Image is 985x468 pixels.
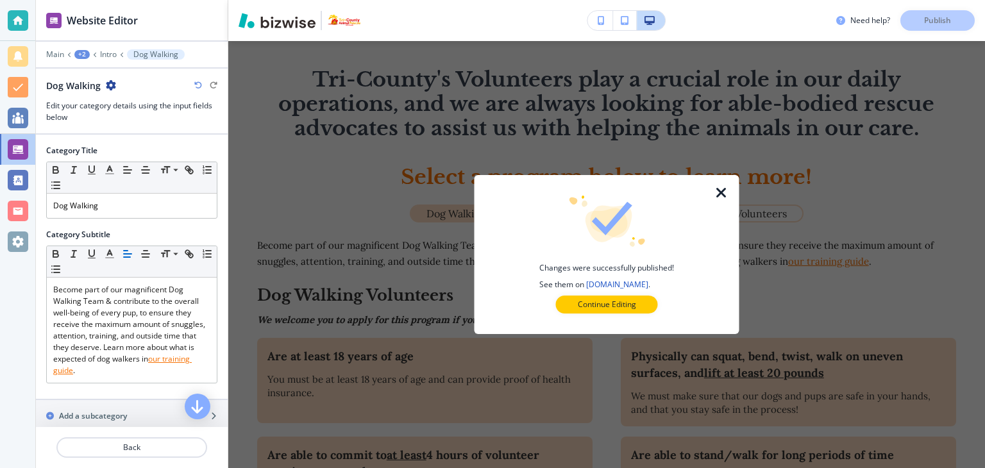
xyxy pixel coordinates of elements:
img: icon [568,196,646,247]
button: Intro [100,50,117,59]
button: Dog Walking [127,49,185,60]
button: Continue Editing [556,296,658,313]
button: Back [56,437,207,458]
h4: Changes were successfully published! See them on . [539,262,674,290]
h3: Edit your category details using the input fields below [46,100,217,123]
a: . [73,365,75,376]
h2: Add a subcategory [59,410,127,422]
h2: Website Editor [67,13,138,28]
img: editor icon [46,13,62,28]
span: Become part of our magnificent Dog Walking Team & contribute to the overall well-being of every p... [53,284,207,364]
button: Add a subcategory [36,400,228,432]
h3: Need help? [850,15,890,26]
p: Dog Walking [133,50,178,59]
h2: Category Subtitle [46,229,110,240]
img: Your Logo [327,14,362,28]
h2: Category Title [46,145,97,156]
p: Continue Editing [578,299,636,310]
h2: Dog Walking [46,79,101,92]
p: Dog Walking [53,200,210,212]
p: Back [58,442,206,453]
a: our training guide [53,353,192,376]
img: Bizwise Logo [239,13,316,28]
button: +2 [74,50,90,59]
a: [DOMAIN_NAME] [586,279,648,290]
button: Main [46,50,64,59]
